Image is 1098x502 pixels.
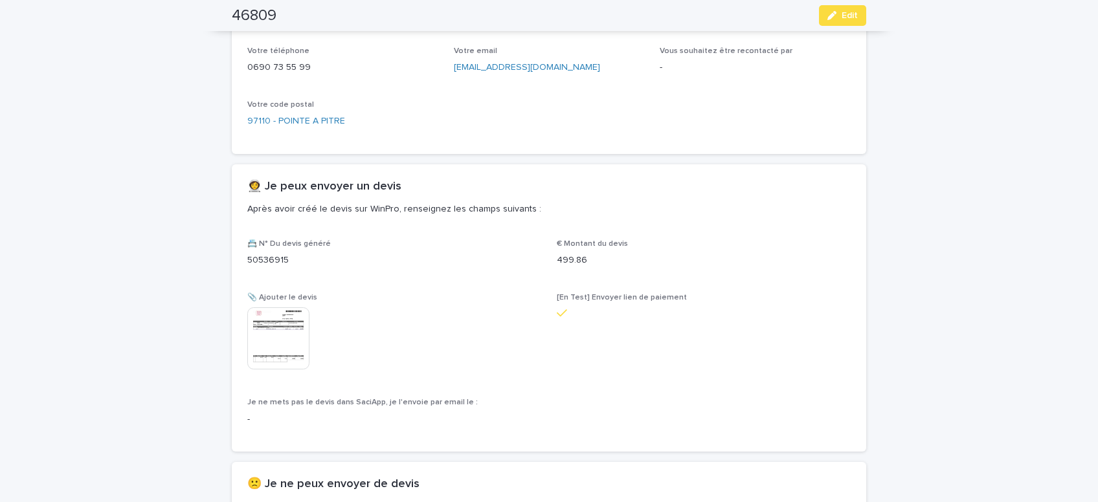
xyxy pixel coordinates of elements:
[247,240,331,248] span: 📇 N° Du devis généré
[557,254,851,267] p: 499.86
[454,63,600,72] a: [EMAIL_ADDRESS][DOMAIN_NAME]
[247,115,345,128] a: 97110 - POINTE A PITRE
[232,6,276,25] h2: 46809
[454,47,497,55] span: Votre email
[557,240,628,248] span: € Montant du devis
[557,294,687,301] span: [En Test] Envoyer lien de paiement
[247,47,309,55] span: Votre téléphone
[247,61,438,74] p: 0690 73 55 99
[247,180,401,194] h2: 👩‍🚀 Je peux envoyer un devis
[247,203,846,215] p: Après avoir créé le devis sur WinPro, renseignez les champs suivants :
[247,254,541,267] p: 50536915
[660,47,792,55] span: Vous souhaitez être recontacté par
[247,294,317,301] span: 📎 Ajouter le devis
[247,398,478,406] span: Je ne mets pas le devis dans SaciApp, je l'envoie par email le :
[842,11,858,20] span: Edit
[819,5,866,26] button: Edit
[247,101,314,109] span: Votre code postal
[247,477,420,492] h2: 🙁 Je ne peux envoyer de devis
[247,413,541,426] p: -
[660,61,851,74] p: -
